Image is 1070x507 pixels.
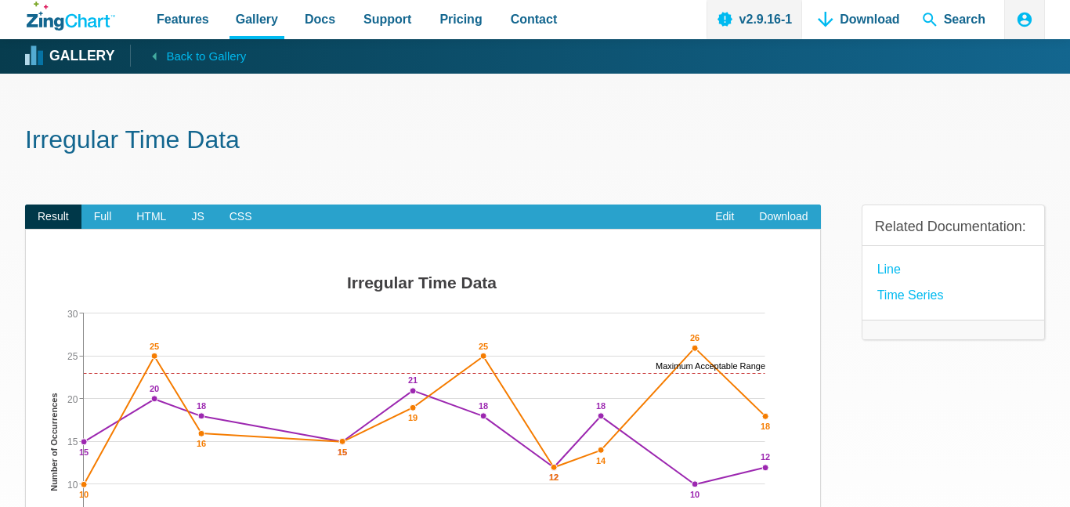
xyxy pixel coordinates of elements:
[25,124,1045,159] h1: Irregular Time Data
[439,9,482,30] span: Pricing
[130,45,246,67] a: Back to Gallery
[166,46,246,67] span: Back to Gallery
[81,205,125,230] span: Full
[877,259,901,280] a: Line
[746,205,820,230] a: Download
[49,49,114,63] strong: Gallery
[363,9,411,30] span: Support
[25,205,81,230] span: Result
[27,45,114,68] a: Gallery
[179,205,216,230] span: JS
[236,9,278,30] span: Gallery
[875,218,1032,236] h3: Related Documentation:
[124,205,179,230] span: HTML
[217,205,265,230] span: CSS
[511,9,558,30] span: Contact
[703,205,746,230] a: Edit
[877,284,944,306] a: time series
[305,9,335,30] span: Docs
[27,2,115,31] a: ZingChart Logo. Click to return to the homepage
[157,9,209,30] span: Features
